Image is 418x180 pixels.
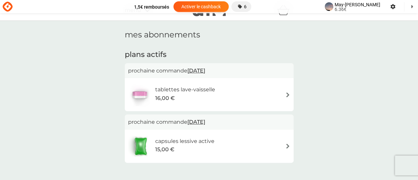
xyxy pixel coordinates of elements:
span: 15,00 € [155,145,174,154]
p: prochaine commande [128,67,290,75]
p: prochaine commande [128,118,290,126]
span: 16,00 € [155,94,174,103]
img: tablettes lave-vaisselle [128,83,151,106]
img: flèche à droite [285,92,290,97]
img: flèche à droite [285,144,290,149]
h1: mes abonnements [125,30,294,40]
h6: capsules lessive active [155,137,214,146]
h6: tablettes lave-vaisselle [155,85,215,94]
img: capsules lessive active [128,135,153,158]
span: [DATE] [187,64,205,77]
h2: plans actifs [125,50,294,60]
span: [DATE] [187,115,205,128]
